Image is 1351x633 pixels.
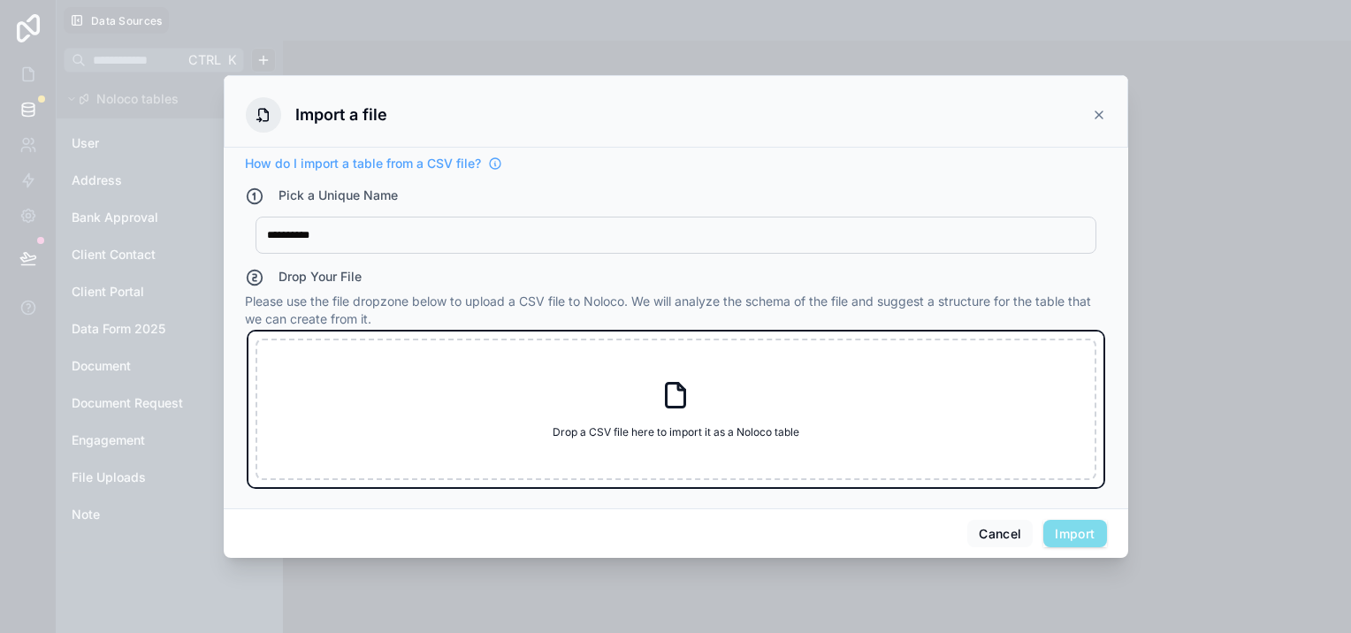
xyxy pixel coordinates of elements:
span: Drop a CSV file here to import it as a Noloco table [553,425,799,439]
a: How do I import a table from a CSV file? [245,155,502,172]
h3: Import a file [295,103,387,127]
h4: Pick a Unique Name [279,187,398,206]
div: Please use the file dropzone below to upload a CSV file to Noloco. We will analyze the schema of ... [245,268,1107,494]
span: How do I import a table from a CSV file? [245,155,481,172]
button: Cancel [967,520,1033,548]
h4: Drop Your File [279,268,362,286]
